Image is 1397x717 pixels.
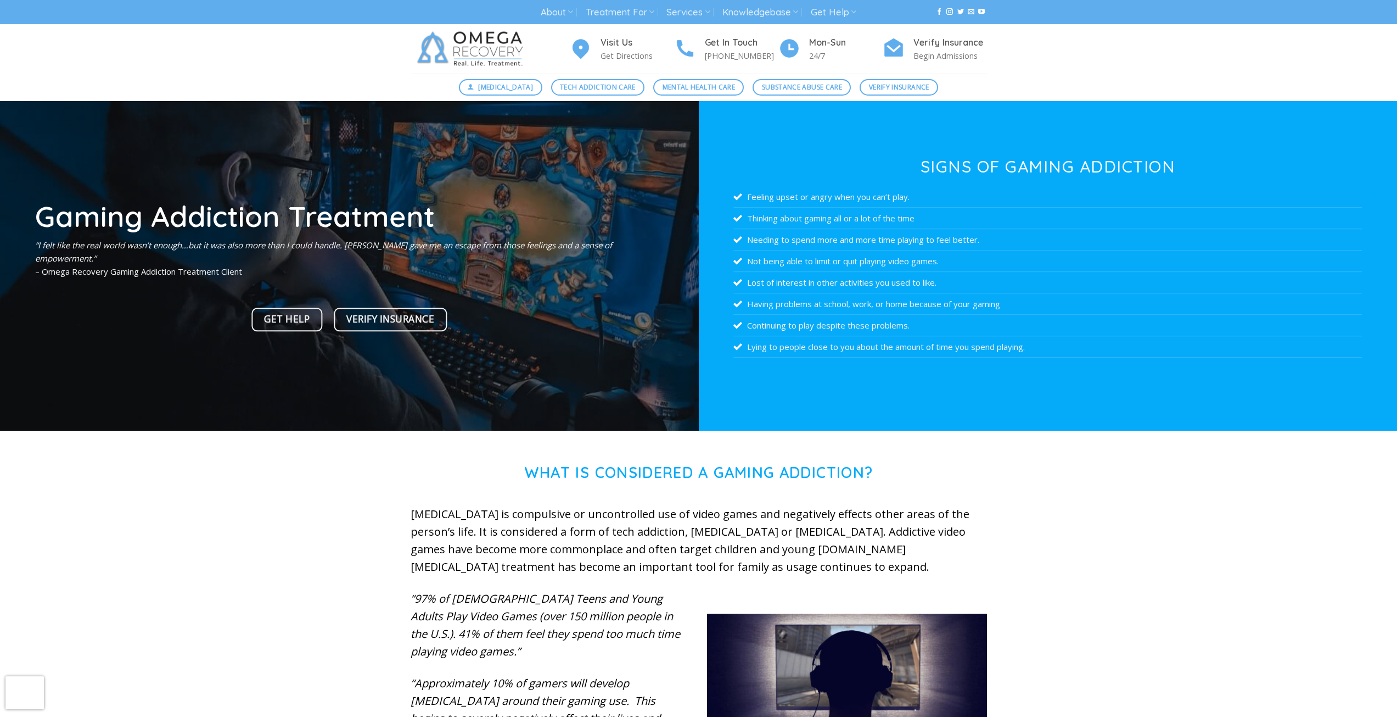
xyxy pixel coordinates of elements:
p: – Omega Recovery Gaming Addiction Treatment Client [35,238,664,278]
li: Lost of interest in other activities you used to like. [733,272,1362,293]
li: Continuing to play despite these problems. [733,315,1362,336]
a: Verify Insurance [860,79,938,96]
li: Having problems at school, work, or home because of your gaming [733,293,1362,315]
h4: Visit Us [601,36,674,50]
em: “97% of [DEMOGRAPHIC_DATA] Teens and Young Adults Play Video Games (over 150 million people in th... [411,591,680,659]
a: Get Help [252,308,323,331]
a: Get Help [811,2,856,23]
p: Begin Admissions [913,49,987,62]
span: Mental Health Care [663,82,735,92]
a: Verify Insurance Begin Admissions [883,36,987,63]
span: Tech Addiction Care [560,82,636,92]
a: Substance Abuse Care [753,79,851,96]
li: Needing to spend more and more time playing to feel better. [733,229,1362,251]
span: [MEDICAL_DATA] [478,82,533,92]
a: Mental Health Care [653,79,744,96]
a: Verify Insurance [334,308,447,331]
p: Get Directions [601,49,674,62]
a: Tech Addiction Care [551,79,645,96]
a: Get In Touch [PHONE_NUMBER] [674,36,778,63]
h1: What is Considered a Gaming Addiction? [411,464,987,482]
span: Substance Abuse Care [762,82,842,92]
p: [MEDICAL_DATA] is compulsive or uncontrolled use of video games and negatively effects other area... [411,505,987,576]
a: Send us an email [968,8,974,16]
a: Visit Us Get Directions [570,36,674,63]
h4: Get In Touch [705,36,778,50]
a: Treatment For [586,2,654,23]
h1: Gaming Addiction Treatment [35,202,664,231]
a: Follow on Instagram [946,8,953,16]
span: Verify Insurance [869,82,929,92]
h3: Signs of Gaming Addiction [733,158,1362,175]
span: Get Help [264,312,310,327]
p: 24/7 [809,49,883,62]
img: Omega Recovery [411,24,534,74]
em: “I felt like the real world wasn’t enough…but it was also more than I could handle. [PERSON_NAME]... [35,240,612,264]
a: [MEDICAL_DATA] [459,79,542,96]
a: About [541,2,573,23]
li: Lying to people close to you about the amount of time you spend playing. [733,336,1362,358]
a: Follow on Twitter [957,8,964,16]
li: Thinking about gaming all or a lot of the time [733,208,1362,229]
h4: Verify Insurance [913,36,987,50]
h4: Mon-Sun [809,36,883,50]
a: Follow on YouTube [978,8,985,16]
a: Follow on Facebook [936,8,942,16]
li: Feeling upset or angry when you can’t play. [733,186,1362,208]
p: [PHONE_NUMBER] [705,49,778,62]
li: Not being able to limit or quit playing video games. [733,251,1362,272]
a: Services [666,2,710,23]
a: Knowledgebase [722,2,798,23]
span: Verify Insurance [346,312,434,327]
